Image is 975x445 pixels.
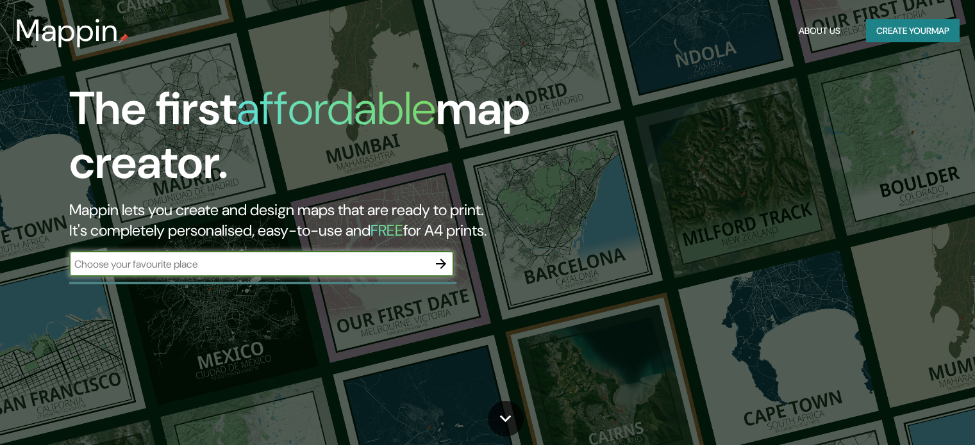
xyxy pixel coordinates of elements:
h5: FREE [371,220,403,240]
h1: affordable [237,79,436,138]
button: Create yourmap [866,19,960,43]
h3: Mappin [15,13,119,49]
h2: Mappin lets you create and design maps that are ready to print. It's completely personalised, eas... [69,200,557,241]
input: Choose your favourite place [69,257,428,271]
h1: The first map creator. [69,82,557,200]
img: mappin-pin [119,33,129,44]
button: About Us [794,19,846,43]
